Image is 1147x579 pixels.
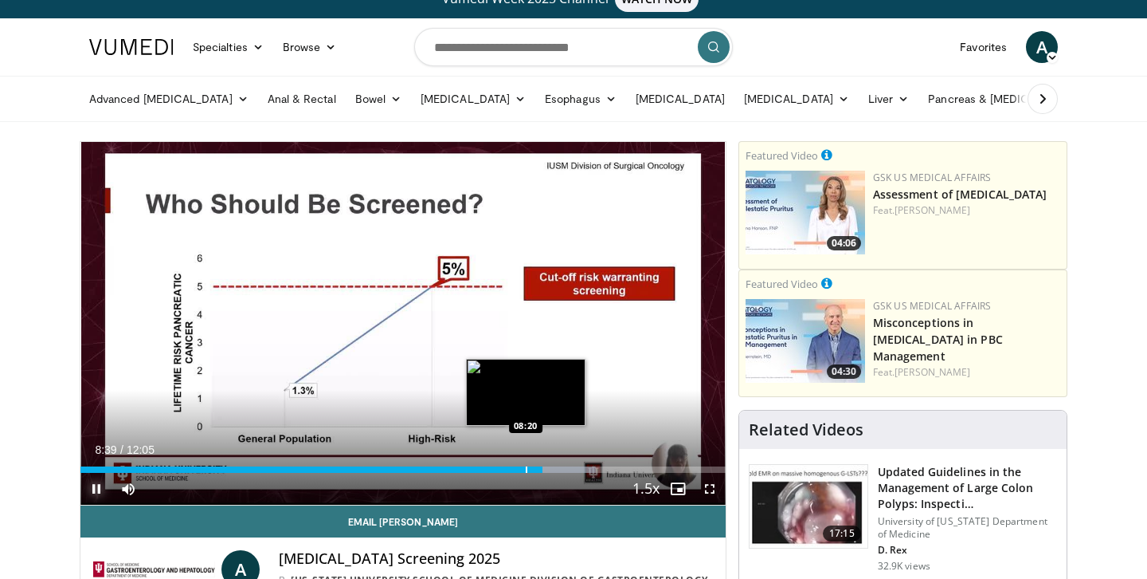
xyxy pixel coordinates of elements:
[279,550,712,568] h4: [MEDICAL_DATA] Screening 2025
[80,142,726,506] video-js: Video Player
[414,28,733,66] input: Search topics, interventions
[89,39,174,55] img: VuMedi Logo
[873,187,1047,202] a: Assessment of [MEDICAL_DATA]
[873,203,1060,218] div: Feat.
[878,464,1057,512] h3: Updated Guidelines in the Management of Large Colon Polyps: Inspecti…
[112,473,144,505] button: Mute
[878,544,1057,557] p: D. Rex
[95,443,116,456] span: 8:39
[535,83,626,115] a: Esophagus
[873,299,992,313] a: GSK US Medical Affairs
[823,526,861,542] span: 17:15
[895,365,970,379] a: [PERSON_NAME]
[1026,31,1058,63] a: A
[746,171,865,254] img: 31b7e813-d228-42d3-be62-e44350ef88b5.jpg.150x105_q85_crop-smart_upscale.jpg
[127,443,155,456] span: 12:05
[626,83,734,115] a: [MEDICAL_DATA]
[183,31,273,63] a: Specialties
[346,83,411,115] a: Bowel
[859,83,918,115] a: Liver
[258,83,346,115] a: Anal & Rectal
[746,148,818,163] small: Featured Video
[80,473,112,505] button: Pause
[918,83,1105,115] a: Pancreas & [MEDICAL_DATA]
[746,277,818,291] small: Featured Video
[80,83,258,115] a: Advanced [MEDICAL_DATA]
[827,236,861,250] span: 04:06
[466,359,585,426] img: image.jpeg
[749,420,863,439] h4: Related Videos
[950,31,1016,63] a: Favorites
[80,467,726,473] div: Progress Bar
[411,83,535,115] a: [MEDICAL_DATA]
[749,464,1057,573] a: 17:15 Updated Guidelines in the Management of Large Colon Polyps: Inspecti… University of [US_STA...
[694,473,726,505] button: Fullscreen
[746,171,865,254] a: 04:06
[750,465,867,548] img: dfcfcb0d-b871-4e1a-9f0c-9f64970f7dd8.150x105_q85_crop-smart_upscale.jpg
[878,515,1057,541] p: University of [US_STATE] Department of Medicine
[734,83,859,115] a: [MEDICAL_DATA]
[878,560,930,573] p: 32.9K views
[630,473,662,505] button: Playback Rate
[873,171,992,184] a: GSK US Medical Affairs
[662,473,694,505] button: Enable picture-in-picture mode
[895,203,970,217] a: [PERSON_NAME]
[873,365,1060,380] div: Feat.
[873,315,1003,364] a: Misconceptions in [MEDICAL_DATA] in PBC Management
[827,364,861,379] span: 04:30
[746,299,865,383] a: 04:30
[273,31,346,63] a: Browse
[80,506,726,538] a: Email [PERSON_NAME]
[120,443,123,456] span: /
[746,299,865,383] img: aa8aa058-1558-4842-8c0c-0d4d7a40e65d.jpg.150x105_q85_crop-smart_upscale.jpg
